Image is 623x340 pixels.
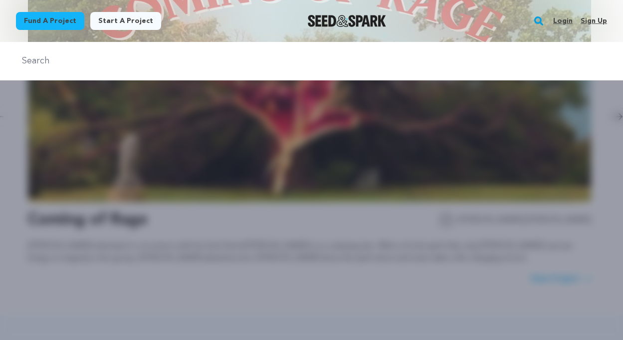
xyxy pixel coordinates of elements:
a: Start a project [90,12,161,30]
a: Login [553,13,573,29]
img: Seed&Spark Logo Dark Mode [308,15,386,27]
a: Seed&Spark Homepage [308,15,386,27]
a: Fund a project [16,12,84,30]
input: Search [16,54,607,68]
a: Sign up [581,13,607,29]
